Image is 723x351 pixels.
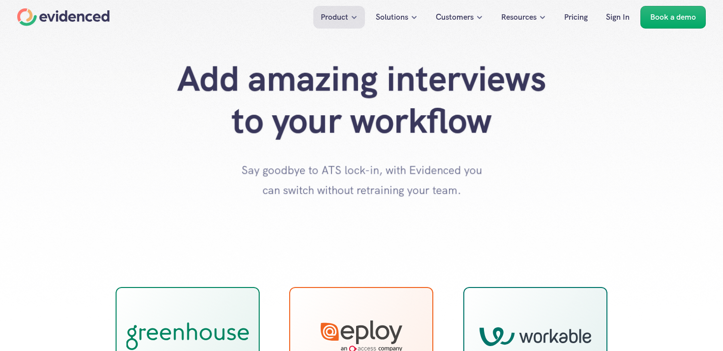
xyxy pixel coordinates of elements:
[17,8,110,26] a: Home
[564,11,588,24] p: Pricing
[606,11,630,24] p: Sign In
[321,11,348,24] p: Product
[436,11,474,24] p: Customers
[376,11,408,24] p: Solutions
[161,58,561,142] h1: Add amazing interviews to your workflow
[599,6,637,29] a: Sign In
[501,11,537,24] p: Resources
[557,6,595,29] a: Pricing
[331,220,392,233] p: Become a partner
[237,160,486,200] p: Say goodbye to ATS lock-in, with Evidenced you can switch without retraining your team.
[640,6,706,29] a: Book a demo
[650,11,696,24] p: Book a demo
